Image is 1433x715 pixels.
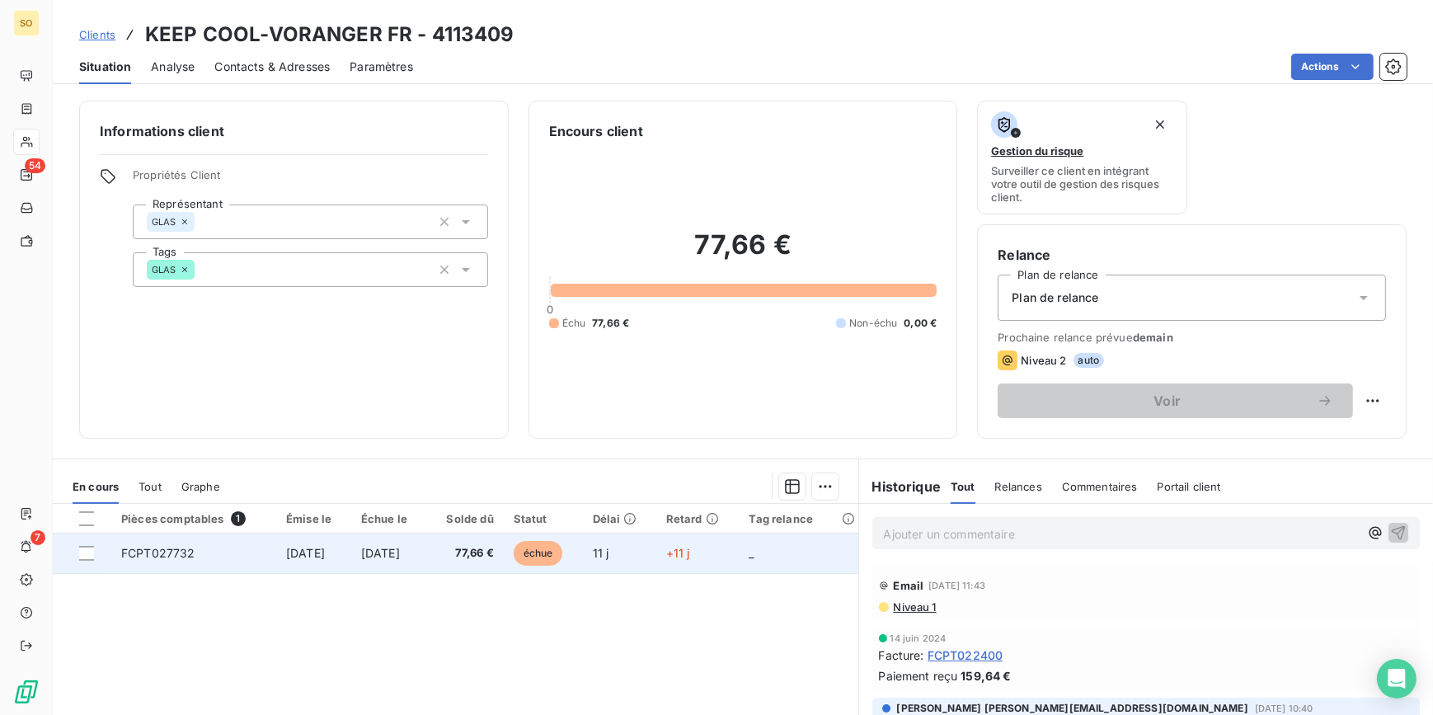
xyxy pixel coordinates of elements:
h6: Informations client [100,121,488,141]
span: Niveau 1 [892,600,937,614]
div: Retard [666,512,730,525]
span: échue [514,541,563,566]
span: Situation [79,59,131,75]
div: Échue le [361,512,417,525]
div: SO [13,10,40,36]
a: Clients [79,26,115,43]
span: [DATE] 11:43 [928,581,985,590]
span: Non-échu [849,316,897,331]
span: FCPT027732 [121,546,195,560]
span: demain [1133,331,1173,344]
span: Plan de relance [1012,289,1098,306]
span: Graphe [181,480,220,493]
span: 159,64 € [961,667,1011,684]
span: FCPT022400 [928,647,1003,664]
span: Contacts & Adresses [214,59,330,75]
span: [DATE] 10:40 [1255,703,1313,713]
span: Facture : [879,647,924,664]
span: Email [894,579,924,592]
span: 7 [31,530,45,545]
span: +11 j [666,546,690,560]
span: Paiement reçu [879,667,958,684]
span: Portail client [1158,480,1221,493]
div: Open Intercom Messenger [1377,659,1417,699]
span: 0 [547,303,553,316]
div: Émise le [286,512,341,525]
h3: KEEP COOL-VORANGER FR - 4113409 [145,20,514,49]
span: Surveiller ce client en intégrant votre outil de gestion des risques client. [991,164,1172,204]
div: Pièces comptables [121,511,266,526]
img: Logo LeanPay [13,679,40,705]
span: 14 juin 2024 [890,633,947,643]
span: GLAS [152,265,176,275]
span: En cours [73,480,119,493]
span: 54 [25,158,45,173]
span: Niveau 2 [1021,354,1066,367]
span: 1 [231,511,246,526]
button: Voir [998,383,1353,418]
span: Commentaires [1062,480,1138,493]
div: Statut [514,512,573,525]
span: Paramètres [350,59,413,75]
span: Analyse [151,59,195,75]
div: Délai [593,512,646,525]
span: Gestion du risque [991,144,1083,158]
input: Ajouter une valeur [195,262,208,277]
span: Tout [139,480,162,493]
span: Relances [995,480,1042,493]
span: [DATE] [286,546,325,560]
span: 77,66 € [592,316,629,331]
input: Ajouter une valeur [195,214,208,229]
button: Actions [1291,54,1374,80]
span: Échu [562,316,586,331]
h6: Relance [998,245,1386,265]
span: _ [749,546,754,560]
h6: Encours client [549,121,643,141]
span: Prochaine relance prévue [998,331,1386,344]
span: 77,66 € [437,545,494,562]
span: Propriétés Client [133,168,488,191]
span: Voir [1017,394,1317,407]
button: Gestion du risqueSurveiller ce client en intégrant votre outil de gestion des risques client. [977,101,1186,214]
span: GLAS [152,217,176,227]
div: Solde dû [437,512,494,525]
span: auto [1074,353,1105,368]
span: [DATE] [361,546,400,560]
span: Clients [79,28,115,41]
span: Tout [951,480,975,493]
h2: 77,66 € [549,228,937,278]
div: Tag relance [749,512,848,525]
span: 0,00 € [904,316,937,331]
h6: Historique [859,477,942,496]
span: 11 j [593,546,609,560]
